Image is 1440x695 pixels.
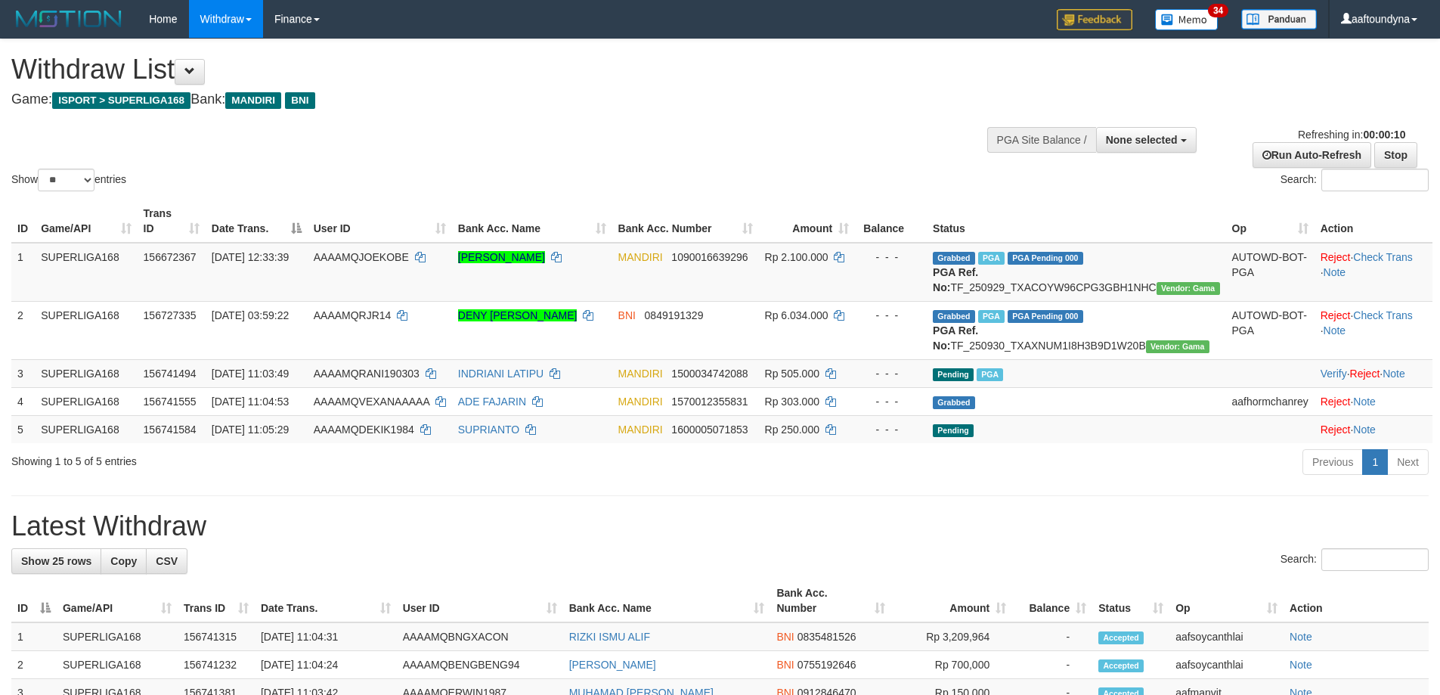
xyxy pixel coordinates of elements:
[618,251,663,263] span: MANDIRI
[397,579,563,622] th: User ID: activate to sort column ascending
[569,631,650,643] a: RIZKI ISMU ALIF
[57,579,178,622] th: Game/API: activate to sort column ascending
[569,659,656,671] a: [PERSON_NAME]
[933,324,978,352] b: PGA Ref. No:
[11,448,589,469] div: Showing 1 to 5 of 5 entries
[11,387,35,415] td: 4
[146,548,187,574] a: CSV
[765,368,819,380] span: Rp 505.000
[1169,622,1284,651] td: aafsoycanthlai
[285,92,314,109] span: BNI
[1350,368,1380,380] a: Reject
[35,243,137,302] td: SUPERLIGA168
[1226,301,1315,359] td: AUTOWD-BOT-PGA
[671,251,748,263] span: Copy 1090016639296 to clipboard
[612,200,759,243] th: Bank Acc. Number: activate to sort column ascending
[1096,127,1197,153] button: None selected
[1281,169,1429,191] label: Search:
[1383,368,1405,380] a: Note
[144,424,197,436] span: 156741584
[933,396,975,409] span: Grabbed
[1169,651,1284,679] td: aafsoycanthlai
[144,368,197,380] span: 156741494
[765,251,828,263] span: Rp 2.100.000
[1353,396,1376,408] a: Note
[759,200,856,243] th: Amount: activate to sort column ascending
[1387,449,1429,475] a: Next
[452,200,612,243] th: Bank Acc. Name: activate to sort column ascending
[52,92,190,109] span: ISPORT > SUPERLIGA168
[11,54,945,85] h1: Withdraw List
[797,659,856,671] span: Copy 0755192646 to clipboard
[1241,9,1317,29] img: panduan.png
[225,92,281,109] span: MANDIRI
[178,651,255,679] td: 156741232
[1315,200,1432,243] th: Action
[11,548,101,574] a: Show 25 rows
[797,631,856,643] span: Copy 0835481526 to clipboard
[1012,651,1092,679] td: -
[765,396,819,408] span: Rp 303.000
[255,622,397,651] td: [DATE] 11:04:31
[35,359,137,387] td: SUPERLIGA168
[1321,169,1429,191] input: Search:
[57,651,178,679] td: SUPERLIGA168
[1290,631,1312,643] a: Note
[1008,310,1083,323] span: PGA Pending
[255,579,397,622] th: Date Trans.: activate to sort column ascending
[144,396,197,408] span: 156741555
[1155,9,1219,30] img: Button%20Memo.svg
[1012,622,1092,651] td: -
[765,309,828,321] span: Rp 6.034.000
[1012,579,1092,622] th: Balance: activate to sort column ascending
[1226,200,1315,243] th: Op: activate to sort column ascending
[1226,387,1315,415] td: aafhormchanrey
[21,555,91,567] span: Show 25 rows
[1298,129,1405,141] span: Refreshing in:
[977,368,1003,381] span: Marked by aafsengchandara
[11,200,35,243] th: ID
[178,622,255,651] td: 156741315
[1057,9,1132,30] img: Feedback.jpg
[11,651,57,679] td: 2
[458,309,578,321] a: DENY [PERSON_NAME]
[671,368,748,380] span: Copy 1500034742088 to clipboard
[671,424,748,436] span: Copy 1600005071853 to clipboard
[397,622,563,651] td: AAAAMQBNGXACON
[1290,659,1312,671] a: Note
[144,309,197,321] span: 156727335
[458,396,526,408] a: ADE FAJARIN
[1321,251,1351,263] a: Reject
[458,251,545,263] a: [PERSON_NAME]
[978,252,1005,265] span: Marked by aafsengchandara
[314,368,420,380] span: AAAAMQRANI190303
[765,424,819,436] span: Rp 250.000
[1321,309,1351,321] a: Reject
[212,368,289,380] span: [DATE] 11:03:49
[933,266,978,293] b: PGA Ref. No:
[1157,282,1220,295] span: Vendor URL: https://trx31.1velocity.biz
[11,359,35,387] td: 3
[11,301,35,359] td: 2
[1321,368,1347,380] a: Verify
[11,579,57,622] th: ID: activate to sort column descending
[776,631,794,643] span: BNI
[1321,396,1351,408] a: Reject
[11,8,126,30] img: MOTION_logo.png
[891,579,1012,622] th: Amount: activate to sort column ascending
[206,200,308,243] th: Date Trans.: activate to sort column descending
[933,424,974,437] span: Pending
[1321,424,1351,436] a: Reject
[308,200,452,243] th: User ID: activate to sort column ascending
[927,301,1225,359] td: TF_250930_TXAXNUM1I8H3B9D1W20B
[314,424,414,436] span: AAAAMQDEKIK1984
[1363,129,1405,141] strong: 00:00:10
[1106,134,1178,146] span: None selected
[1353,251,1413,263] a: Check Trans
[1226,243,1315,302] td: AUTOWD-BOT-PGA
[770,579,891,622] th: Bank Acc. Number: activate to sort column ascending
[156,555,178,567] span: CSV
[1098,659,1144,672] span: Accepted
[1315,243,1432,302] td: · ·
[1324,266,1346,278] a: Note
